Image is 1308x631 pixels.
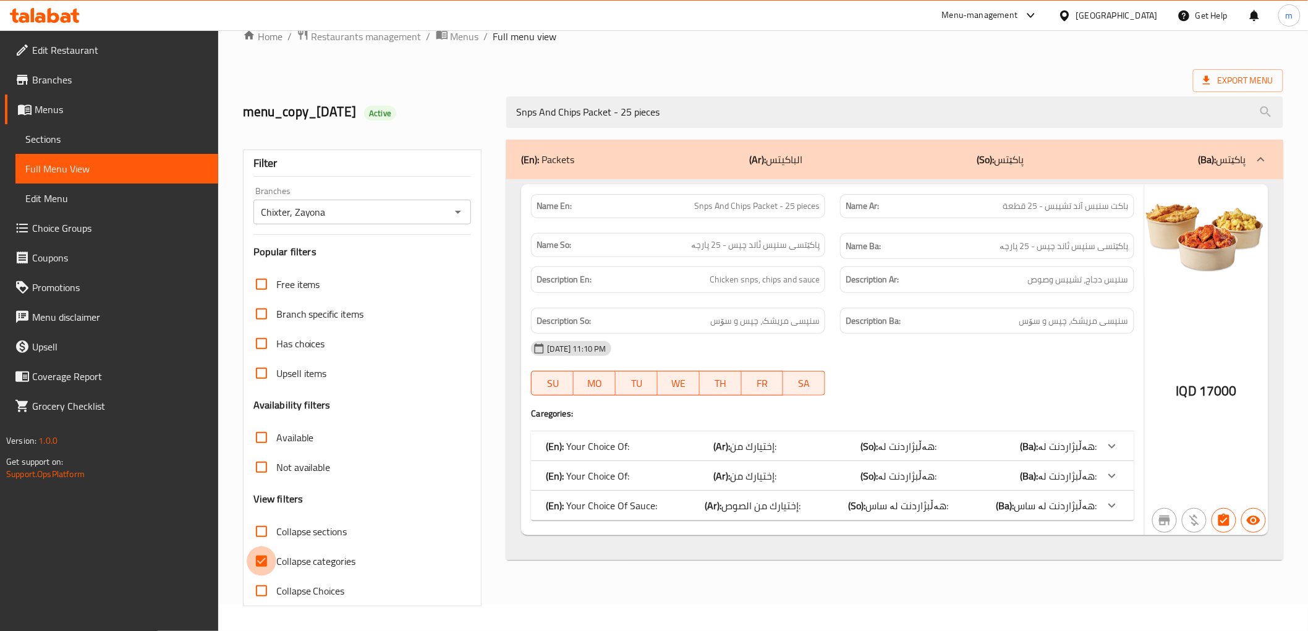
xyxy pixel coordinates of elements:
p: Your Choice Of: [546,468,629,483]
b: (En): [521,150,539,169]
span: إختيارك من: [730,437,776,455]
span: هەڵبژاردنت لە: [1038,467,1097,485]
span: Has choices [276,336,325,351]
a: Support.OpsPlatform [6,466,85,482]
span: TH [705,375,737,392]
b: (So): [860,437,878,455]
span: Menus [451,29,479,44]
span: Collapse categories [276,554,356,569]
button: SA [783,371,825,396]
span: TU [621,375,653,392]
strong: Description Ba: [846,313,901,329]
span: Branches [32,72,208,87]
img: %D8%A8%D8%A7%D9%83%D8%AA_%D8%B3%D9%86%D8%A8%D8%B3_%D8%A7%D9%86%D8%AF_%D8%AA%D8%B4%D9%8A%D8%A8%D8%... [1145,184,1268,277]
p: Your Choice Of Sauce: [546,498,657,513]
span: Active [364,108,396,119]
span: Get support on: [6,454,63,470]
strong: Name Ba: [846,239,881,254]
span: Sections [25,132,208,146]
span: FR [747,375,779,392]
span: Branch specific items [276,307,364,321]
a: Coupons [5,243,218,273]
span: SA [788,375,820,392]
span: Coupons [32,250,208,265]
span: سنبس دجاج، تشيبس وصوص [1028,272,1129,287]
span: هەڵبژاردنت لە: [878,467,936,485]
a: Edit Restaurant [5,35,218,65]
span: هەڵبژاردنت لە ساس: [1014,496,1097,515]
span: Version: [6,433,36,449]
button: TU [616,371,658,396]
nav: breadcrumb [243,28,1283,44]
b: (Ba): [996,496,1014,515]
span: باكت سنبس آند تشيبس - 25 قطعة [1003,200,1129,213]
p: Packets [521,152,574,167]
p: پاکێتس [1199,152,1246,167]
span: Snps And Chips Packet - 25 pieces [694,200,820,213]
b: (En): [546,496,564,515]
p: الباكيتس [749,152,802,167]
strong: Description So: [537,313,591,329]
span: Upsell [32,339,208,354]
a: Home [243,29,282,44]
span: سنپسی مریشک، چپس و سۆس [710,313,820,329]
a: Menus [5,95,218,124]
span: Not available [276,460,331,475]
span: سنپسی مریشک، چپس و سۆس [1019,313,1129,329]
div: (En): Your Choice Of Sauce:(Ar):إختيارك من الصوص:(So):هەڵبژاردنت لە ساس:(Ba):هەڵبژاردنت لە ساس: [531,491,1134,520]
strong: Name Ar: [846,200,879,213]
span: پاکێتسی سنپس ئاند چپس - 25 پارچە [691,239,820,252]
span: إختيارك من الصوص: [722,496,801,515]
strong: Description Ar: [846,272,899,287]
button: Open [449,203,467,221]
span: هەڵبژاردنت لە ساس: [866,496,949,515]
a: Sections [15,124,218,154]
span: إختيارك من: [730,467,776,485]
h4: Caregories: [531,407,1134,420]
a: Restaurants management [297,28,422,44]
strong: Description En: [537,272,592,287]
b: (En): [546,437,564,455]
span: هەڵبژاردنت لە: [1038,437,1097,455]
a: Edit Menu [15,184,218,213]
button: SU [531,371,574,396]
span: Grocery Checklist [32,399,208,413]
a: Menu disclaimer [5,302,218,332]
strong: Name So: [537,239,571,252]
b: (Ba): [1021,467,1038,485]
span: Available [276,430,314,445]
input: search [506,96,1283,128]
p: پاکێتس [977,152,1024,167]
b: (Ba): [1199,150,1217,169]
span: SU [537,375,569,392]
p: Your Choice Of: [546,439,629,454]
button: MO [574,371,616,396]
h3: Availability filters [253,398,331,412]
span: Coverage Report [32,369,208,384]
b: (So): [860,467,878,485]
span: Choice Groups [32,221,208,235]
a: Grocery Checklist [5,391,218,421]
span: 17000 [1199,379,1237,403]
div: [GEOGRAPHIC_DATA] [1076,9,1158,22]
span: پاکێتسی سنپس ئاند چپس - 25 پارچە [1000,239,1129,254]
b: (Ar): [713,437,730,455]
b: (Ar): [713,467,730,485]
button: FR [742,371,784,396]
div: (En): Packets(Ar):الباكيتس(So):پاکێتس(Ba):پاکێتس [506,179,1283,560]
a: Menus [436,28,479,44]
b: (Ba): [1021,437,1038,455]
div: Menu-management [942,8,1018,23]
span: Edit Menu [25,191,208,206]
span: Menus [35,102,208,117]
span: Collapse sections [276,524,347,539]
button: Available [1241,508,1266,533]
span: m [1286,9,1293,22]
a: Branches [5,65,218,95]
li: / [484,29,488,44]
b: (Ar): [749,150,766,169]
a: Full Menu View [15,154,218,184]
span: Full menu view [493,29,557,44]
span: Restaurants management [312,29,422,44]
a: Choice Groups [5,213,218,243]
